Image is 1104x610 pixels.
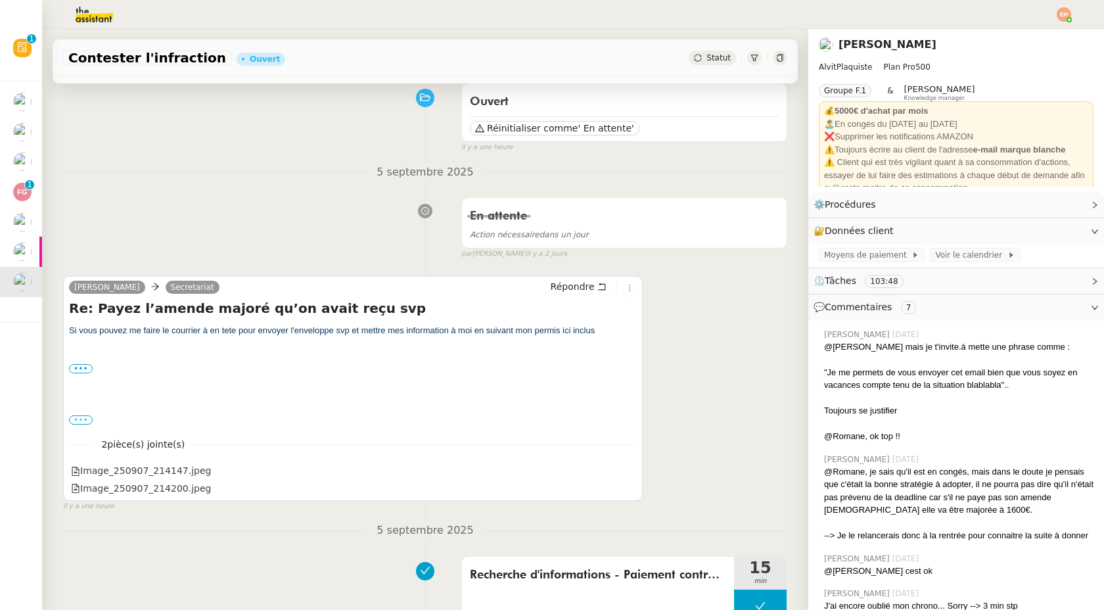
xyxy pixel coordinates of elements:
[824,465,1093,517] div: @Romane, je sais qu'il est en congés, mais dans le doute je pensais que c'était la bonne stratégi...
[13,183,32,201] img: svg
[13,93,32,111] img: users%2F0v3yA2ZOZBYwPN7V38GNVTYjOQj1%2Favatar%2Fa58eb41e-cbb7-4128-9131-87038ae72dcb
[824,119,835,129] strong: 🏝️
[92,437,194,452] span: 2
[27,180,32,192] p: 1
[892,553,922,565] span: [DATE]
[824,248,911,262] span: Moyens de paiement
[814,302,921,312] span: 💬
[808,218,1104,244] div: 🔐Données client
[904,84,975,101] app-user-label: Knowledge manager
[824,404,1093,417] div: Toujours se justifier
[814,275,914,286] span: ⏲️
[734,576,787,587] span: min
[824,366,1093,392] div: "Je me permets de vous envoyer cet email bien que vous soyez en vacances compte tenu de la situat...
[366,522,484,540] span: 5 septembre 2025
[13,152,32,171] img: users%2Ff7AvM1H5WROKDkFYQNHz8zv46LV2%2Favatar%2Ffa026806-15e4-4312-a94b-3cc825a940eb
[470,565,726,585] span: Recherche d'informations - Paiement contravention - Non-désignation de conducteur
[107,439,185,450] span: pièce(s) jointe(s)
[551,280,595,293] span: Répondre
[69,415,93,425] label: •••
[487,122,578,135] span: Réinitialiser comme
[824,553,892,565] span: [PERSON_NAME]
[824,130,1088,143] div: Supprimer les notifications AMAZON
[69,281,145,293] a: [PERSON_NAME]
[706,53,731,62] span: Statut
[904,84,975,94] span: [PERSON_NAME]
[824,588,892,599] span: [PERSON_NAME]
[27,34,36,43] nz-badge-sup: 1
[1057,7,1071,22] img: svg
[808,268,1104,294] div: ⏲️Tâches 103:48
[884,62,915,72] span: Plan Pro
[824,529,1093,542] div: --> Je le relancerais donc à la rentrée pour connaitre la suite à donner
[904,95,965,102] span: Knowledge manager
[824,340,1093,354] div: @[PERSON_NAME] mais je t'invite.à mette une phrase comme :
[824,156,1088,195] div: ⚠️ Client qui est très vigilant quant à sa consommation d'actions, essayer de lui faire des estim...
[461,248,567,260] small: [PERSON_NAME]
[29,34,34,46] p: 1
[166,281,219,293] a: Secretariat
[824,329,892,340] span: [PERSON_NAME]
[13,243,32,261] img: users%2FtFhOaBya8rNVU5KG7br7ns1BCvi2%2Favatar%2Faa8c47da-ee6c-4101-9e7d-730f2e64f978
[825,199,876,210] span: Procédures
[461,142,513,153] span: il y a une heure
[68,51,226,64] span: Contester l'infraction
[824,131,835,141] strong: ❌
[824,454,892,465] span: [PERSON_NAME]
[824,143,1088,156] div: ⚠️Toujours écrire au client de l'adresse
[824,430,1093,443] div: @Romane, ok top !!
[69,299,637,317] h4: Re: Payez l’amende majoré qu’on avait reçu svp
[819,84,871,97] nz-tag: Groupe F.1
[901,301,917,314] nz-tag: 7
[527,248,567,260] span: il y a 2 jours
[13,123,32,141] img: users%2Ff7AvM1H5WROKDkFYQNHz8zv46LV2%2Favatar%2Ffa026806-15e4-4312-a94b-3cc825a940eb
[13,213,32,231] img: users%2Ff7AvM1H5WROKDkFYQNHz8zv46LV2%2Favatar%2Ffa026806-15e4-4312-a94b-3cc825a940eb
[865,275,903,288] nz-tag: 103:48
[250,55,280,63] div: Ouvert
[892,454,922,465] span: [DATE]
[546,279,611,294] button: Répondre
[578,122,633,135] span: ' En attente'
[819,37,833,52] img: users%2F0v3yA2ZOZBYwPN7V38GNVTYjOQj1%2Favatar%2Fa58eb41e-cbb7-4128-9131-87038ae72dcb
[71,481,211,496] div: Image_250907_214200.jpeg
[892,329,922,340] span: [DATE]
[808,294,1104,320] div: 💬Commentaires 7
[839,38,936,51] a: [PERSON_NAME]
[825,302,892,312] span: Commentaires
[825,225,894,236] span: Données client
[814,223,899,239] span: 🔐
[366,164,484,181] span: 5 septembre 2025
[69,324,637,337] div: Si vous pouvez me faire le courrier à en tete pour envoyer l'enveloppe svp et mettre mes informat...
[470,210,527,222] span: En attente
[63,501,114,512] span: il y a une heure
[824,565,1093,578] div: @[PERSON_NAME] cest ok
[887,84,893,101] span: &
[915,62,931,72] span: 500
[973,145,1066,154] strong: e-mail marque blanche
[25,180,34,189] nz-badge-sup: 1
[892,588,922,599] span: [DATE]
[470,230,540,239] span: Action nécessaire
[71,463,211,479] div: Image_250907_214147.jpeg
[13,273,32,291] img: users%2F0v3yA2ZOZBYwPN7V38GNVTYjOQj1%2Favatar%2Fa58eb41e-cbb7-4128-9131-87038ae72dcb
[470,121,639,135] button: Réinitialiser comme' En attente'
[461,248,472,260] span: par
[935,248,1007,262] span: Voir le calendrier
[734,560,787,576] span: 15
[69,364,93,373] label: •••
[808,192,1104,218] div: ⚙️Procédures
[825,275,856,286] span: Tâches
[824,118,1088,131] div: En congés du [DATE] au [DATE]
[819,62,873,72] span: AlvitPlaquiste
[824,106,929,116] strong: 💰5000€ d'achat par mois
[470,96,509,108] span: Ouvert
[814,197,882,212] span: ⚙️
[470,230,589,239] span: dans un jour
